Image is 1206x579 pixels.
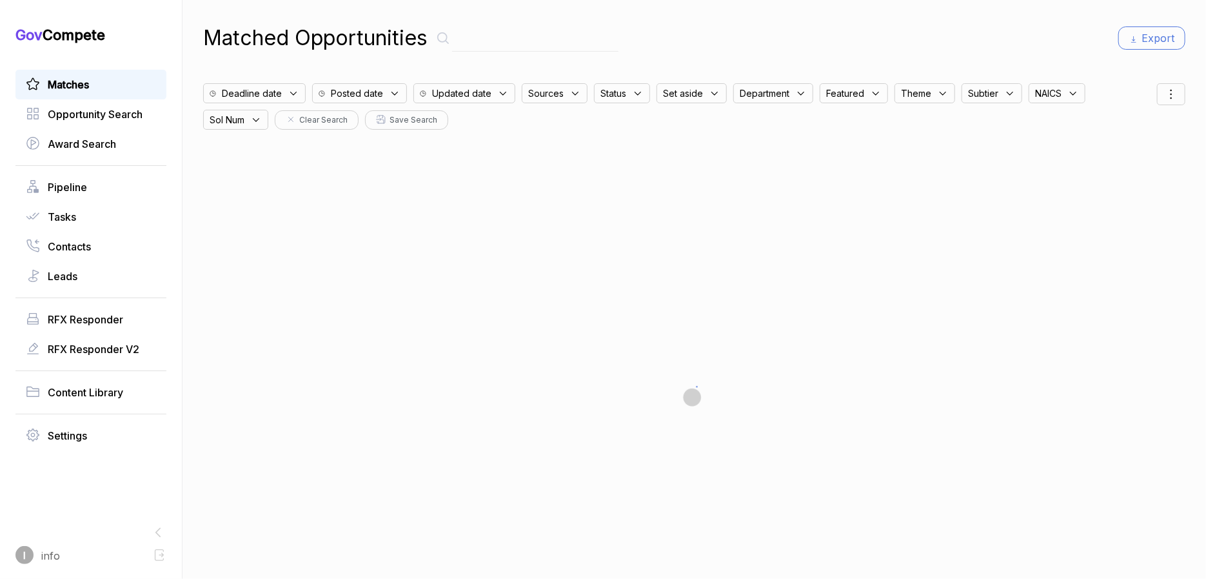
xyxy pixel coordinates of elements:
span: Subtier [968,86,998,100]
span: Pipeline [48,179,87,195]
span: Sol Num [210,113,244,127]
h1: Matched Opportunities [203,23,428,54]
button: Export [1118,26,1185,50]
span: Leads [48,269,77,284]
span: Set aside [663,86,703,100]
span: Award Search [48,136,116,152]
a: Leads [26,269,156,284]
span: Content Library [48,385,123,400]
a: RFX Responder V2 [26,341,156,357]
span: Updated date [432,86,491,100]
span: RFX Responder [48,312,123,327]
span: Sources [528,86,564,100]
span: I [23,549,26,562]
span: Deadline date [222,86,282,100]
span: Matches [48,77,89,92]
span: Featured [826,86,864,100]
span: Department [740,86,789,100]
a: Matches [26,77,156,92]
span: NAICS [1035,86,1062,100]
a: Contacts [26,239,156,254]
h1: Compete [15,26,166,44]
a: Opportunity Search [26,107,156,122]
span: Posted date [331,86,383,100]
span: Save Search [390,114,437,126]
a: RFX Responder [26,312,156,327]
span: Gov [15,26,43,43]
span: RFX Responder V2 [48,341,139,357]
a: Pipeline [26,179,156,195]
span: info [41,548,60,564]
a: Settings [26,428,156,443]
button: Clear Search [275,110,359,130]
span: Settings [48,428,87,443]
span: Status [600,86,626,100]
span: Tasks [48,209,76,225]
img: loading animation [662,365,727,429]
span: Clear Search [299,114,348,126]
span: Opportunity Search [48,107,143,122]
a: Tasks [26,209,156,225]
span: Theme [901,86,931,100]
button: Save Search [365,110,448,130]
a: Content Library [26,385,156,400]
span: Contacts [48,239,91,254]
a: Award Search [26,136,156,152]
